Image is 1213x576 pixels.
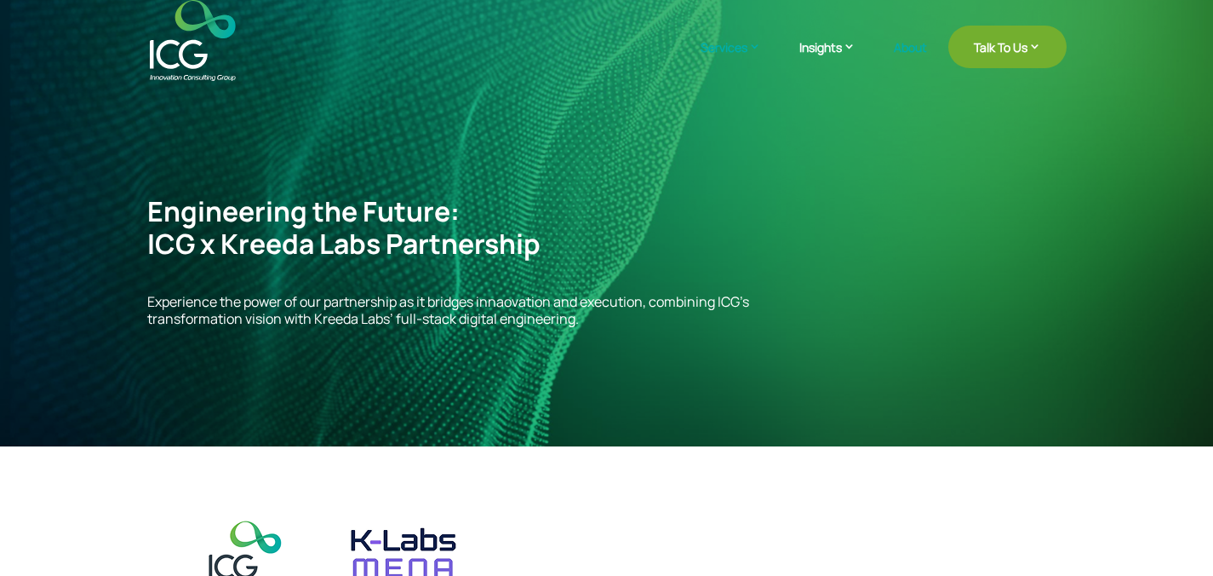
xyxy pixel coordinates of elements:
a: Insights [799,38,873,81]
a: About [894,41,927,81]
span: Engineering the Future: [147,193,460,230]
iframe: Chat Widget [921,392,1213,576]
a: Services [701,38,778,81]
span: ICG x Kreeda Labs Partnership [147,225,541,262]
span: transformation vision with Kreeda Labs’ full-stack digital engineering. [147,309,579,328]
span: Experience the power of our partnership as it bridges innaovation and execution, combining ICG’s [147,292,749,311]
a: Talk To Us [948,26,1067,68]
